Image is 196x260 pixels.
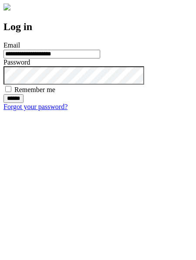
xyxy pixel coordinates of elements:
label: Password [3,58,30,66]
label: Email [3,41,20,49]
label: Remember me [14,86,55,93]
h2: Log in [3,21,193,33]
img: logo-4e3dc11c47720685a147b03b5a06dd966a58ff35d612b21f08c02c0306f2b779.png [3,3,10,10]
a: Forgot your password? [3,103,68,110]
